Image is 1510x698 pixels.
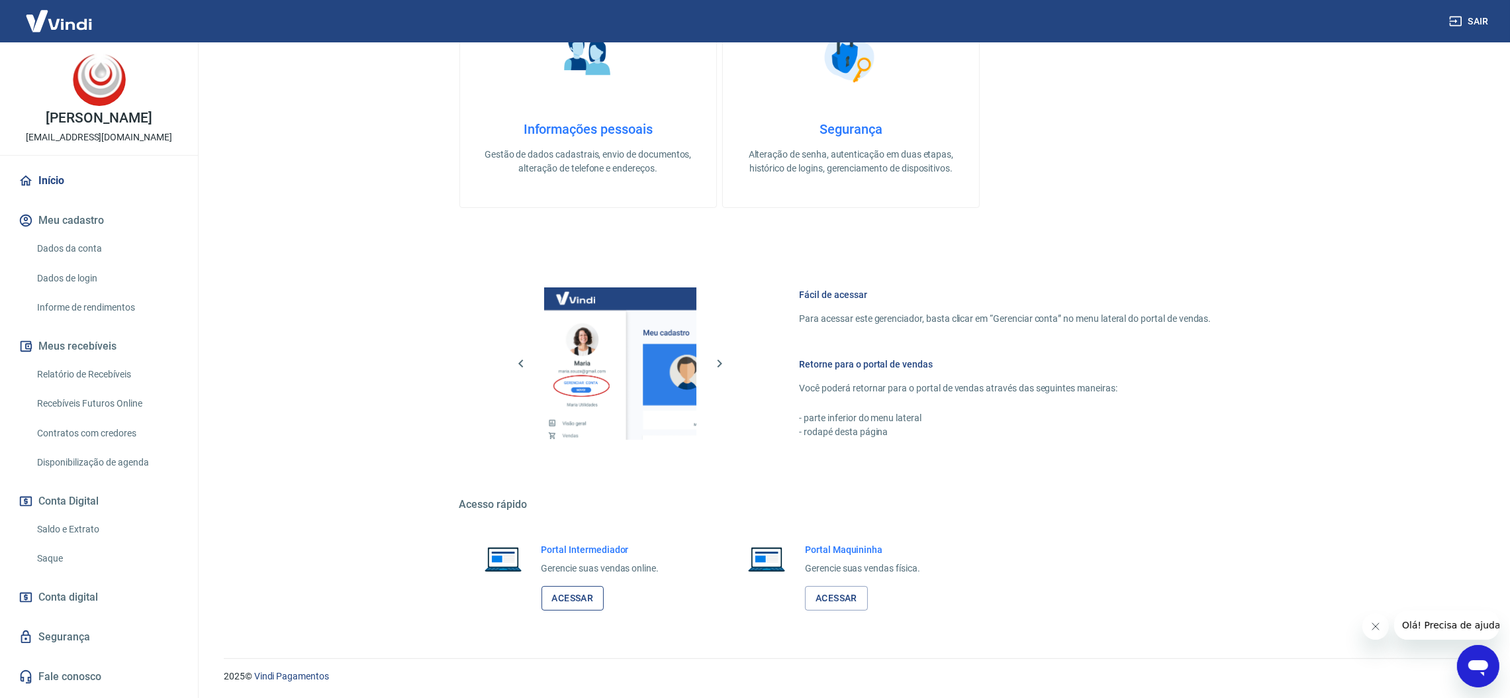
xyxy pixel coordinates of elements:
[555,23,621,89] img: Informações pessoais
[739,543,794,575] img: Imagem de um notebook aberto
[805,586,868,611] a: Acessar
[16,487,182,516] button: Conta Digital
[32,235,182,262] a: Dados da conta
[32,361,182,388] a: Relatório de Recebíveis
[32,516,182,543] a: Saldo e Extrato
[800,288,1211,301] h6: Fácil de acessar
[459,498,1243,511] h5: Acesso rápido
[800,358,1211,371] h6: Retorne para o portal de vendas
[800,425,1211,439] p: - rodapé desta página
[16,166,182,195] a: Início
[32,294,182,321] a: Informe de rendimentos
[16,583,182,612] a: Conta digital
[1362,613,1389,640] iframe: Fechar mensagem
[1446,9,1494,34] button: Sair
[38,588,98,607] span: Conta digital
[744,148,958,175] p: Alteração de senha, autenticação em duas etapas, histórico de logins, gerenciamento de dispositivos.
[805,562,920,575] p: Gerencie suas vendas física.
[32,390,182,417] a: Recebíveis Futuros Online
[32,420,182,447] a: Contratos com credores
[32,545,182,572] a: Saque
[475,543,531,575] img: Imagem de um notebook aberto
[73,53,126,106] img: ea066142-2ad2-49eb-b092-751be18d5def.jpeg
[254,671,329,681] a: Vindi Pagamentos
[16,332,182,361] button: Meus recebíveis
[16,623,182,652] a: Segurança
[1394,611,1499,640] iframe: Mensagem da empresa
[744,121,958,137] h4: Segurança
[800,381,1211,395] p: Você poderá retornar para o portal de vendas através das seguintes maneiras:
[542,562,659,575] p: Gerencie suas vendas online.
[805,543,920,556] h6: Portal Maquininha
[224,670,1478,683] p: 2025 ©
[16,662,182,691] a: Fale conosco
[8,9,111,20] span: Olá! Precisa de ajuda?
[26,130,172,144] p: [EMAIL_ADDRESS][DOMAIN_NAME]
[544,287,696,440] img: Imagem da dashboard mostrando o botão de gerenciar conta na sidebar no lado esquerdo
[818,23,884,89] img: Segurança
[1457,645,1499,687] iframe: Botão para abrir a janela de mensagens
[800,411,1211,425] p: - parte inferior do menu lateral
[32,265,182,292] a: Dados de login
[16,1,102,41] img: Vindi
[542,543,659,556] h6: Portal Intermediador
[481,121,695,137] h4: Informações pessoais
[542,586,604,611] a: Acessar
[32,449,182,476] a: Disponibilização de agenda
[46,111,152,125] p: [PERSON_NAME]
[481,148,695,175] p: Gestão de dados cadastrais, envio de documentos, alteração de telefone e endereços.
[16,206,182,235] button: Meu cadastro
[800,312,1211,326] p: Para acessar este gerenciador, basta clicar em “Gerenciar conta” no menu lateral do portal de ven...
